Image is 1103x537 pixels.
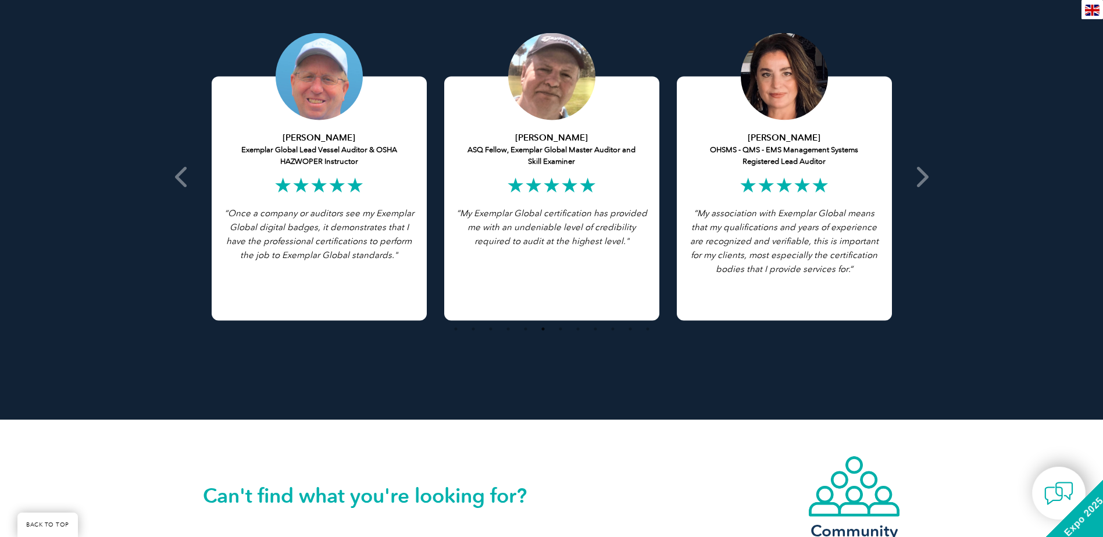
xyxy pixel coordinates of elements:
[555,323,566,335] button: 7 of 4
[520,323,531,335] button: 5 of 4
[456,208,647,246] i: “My Exemplar Global certification has provided me with an undeniable level of credibility require...
[686,132,883,167] h5: OHSMS - QMS - EMS Management Systems Registered Lead Auditor
[808,455,901,518] img: icon-community.webp
[224,208,414,260] i: “Once a company or auditors see my Exemplar Global digital badges, it demonstrates that I have th...
[453,132,651,167] h5: ASQ Fellow, Exemplar Global Master Auditor and Skill Examiner
[1044,479,1073,508] img: contact-chat.png
[686,176,883,195] h2: ★★★★★
[450,323,462,335] button: 1 of 4
[485,323,497,335] button: 3 of 4
[467,323,479,335] button: 2 of 4
[590,323,601,335] button: 9 of 4
[502,323,514,335] button: 4 of 4
[624,323,636,335] button: 11 of 4
[17,513,78,537] a: BACK TO TOP
[607,323,619,335] button: 10 of 4
[283,133,355,143] strong: [PERSON_NAME]
[203,486,552,505] h2: Can't find what you're looking for?
[690,208,879,274] i: “My association with Exemplar Global means that my qualifications and years of experience are rec...
[572,323,584,335] button: 8 of 4
[515,133,588,143] strong: [PERSON_NAME]
[220,176,418,195] h2: ★★★★★
[748,133,820,143] strong: [PERSON_NAME]
[537,323,549,335] button: 6 of 4
[642,323,654,335] button: 12 of 4
[1085,5,1100,16] img: en
[453,176,651,195] h2: ★★★★★
[220,132,418,167] h5: Exemplar Global Lead Vessel Auditor & OSHA HAZWOPER Instructor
